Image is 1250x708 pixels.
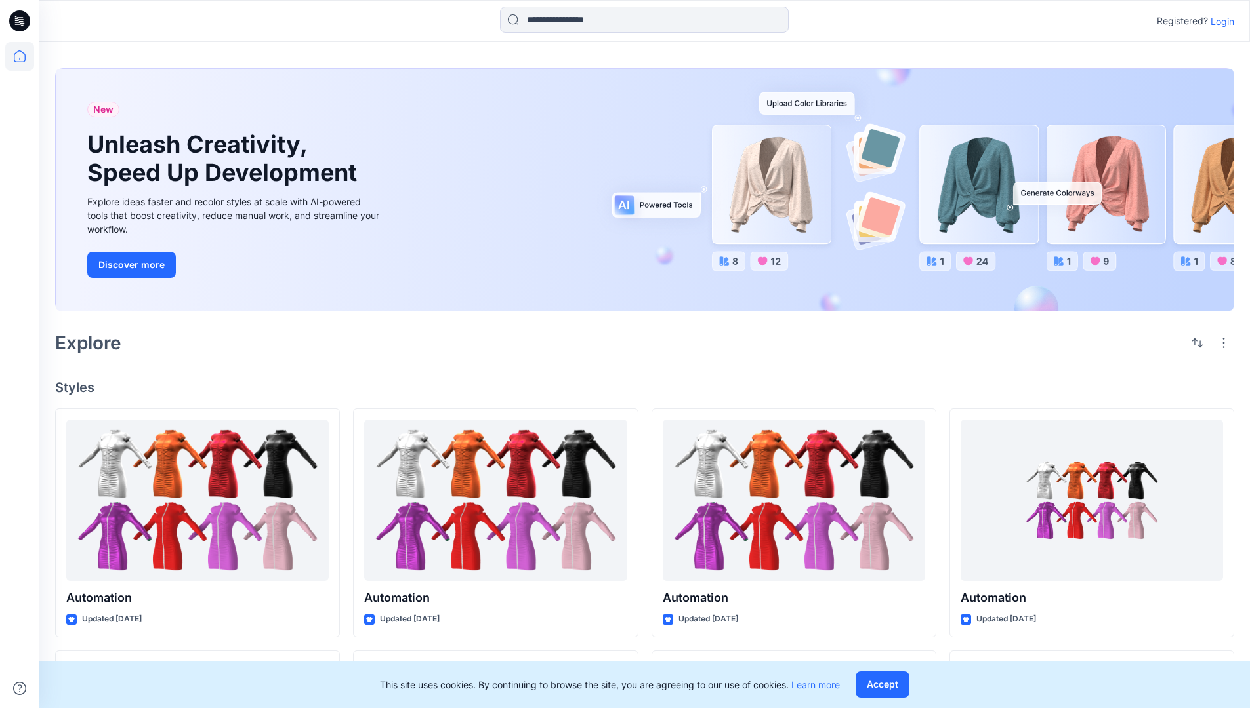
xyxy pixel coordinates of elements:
[87,252,383,278] a: Discover more
[678,612,738,626] p: Updated [DATE]
[55,380,1234,395] h4: Styles
[87,252,176,278] button: Discover more
[364,420,627,581] a: Automation
[961,420,1223,581] a: Automation
[87,130,363,187] h1: Unleash Creativity, Speed Up Development
[66,420,329,581] a: Automation
[66,589,329,607] p: Automation
[93,102,114,117] span: New
[55,332,121,353] h2: Explore
[791,679,840,690] a: Learn more
[1211,14,1234,28] p: Login
[961,589,1223,607] p: Automation
[663,589,925,607] p: Automation
[856,671,909,698] button: Accept
[663,420,925,581] a: Automation
[1157,13,1208,29] p: Registered?
[82,612,142,626] p: Updated [DATE]
[380,678,840,692] p: This site uses cookies. By continuing to browse the site, you are agreeing to our use of cookies.
[380,612,440,626] p: Updated [DATE]
[364,589,627,607] p: Automation
[87,195,383,236] div: Explore ideas faster and recolor styles at scale with AI-powered tools that boost creativity, red...
[976,612,1036,626] p: Updated [DATE]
